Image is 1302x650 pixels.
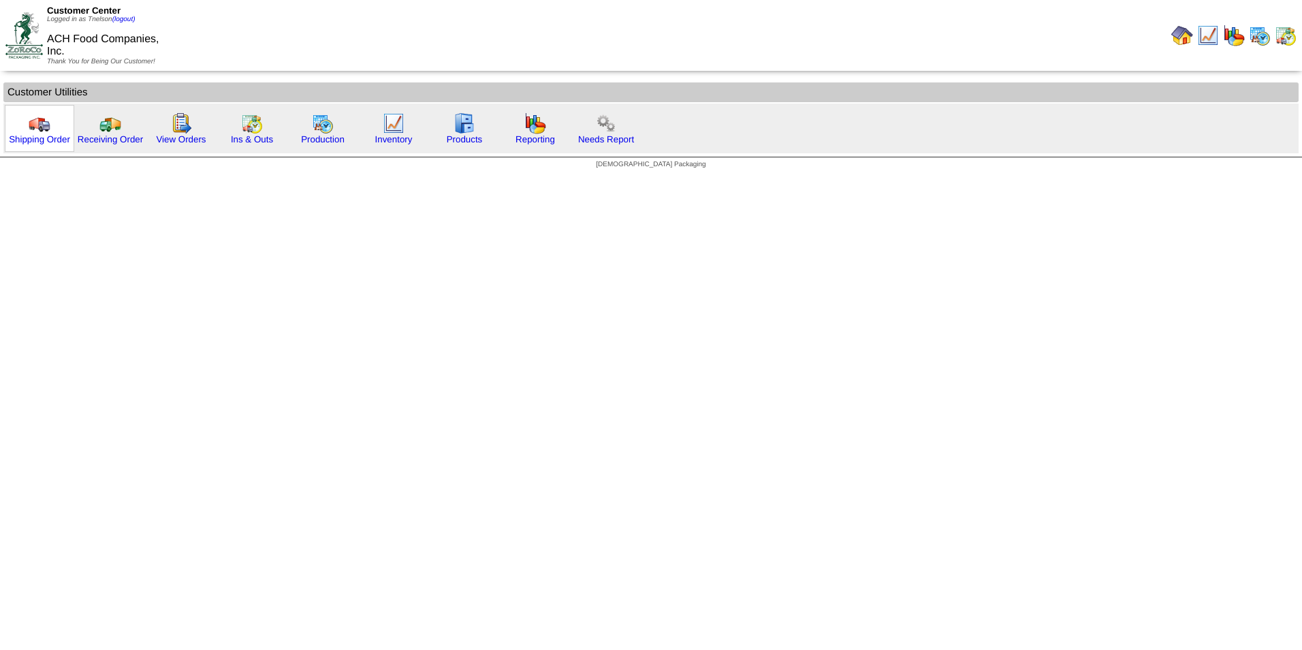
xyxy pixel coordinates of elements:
img: calendarinout.gif [1275,25,1297,46]
a: Shipping Order [9,134,70,144]
a: View Orders [156,134,206,144]
img: graph.gif [1223,25,1245,46]
span: Logged in as Tnelson [47,16,136,23]
img: ZoRoCo_Logo(Green%26Foil)%20jpg.webp [5,12,43,58]
img: calendarinout.gif [241,112,263,134]
img: workflow.png [595,112,617,134]
span: Customer Center [47,5,121,16]
img: workorder.gif [170,112,192,134]
a: Inventory [375,134,413,144]
img: graph.gif [524,112,546,134]
a: Receiving Order [78,134,143,144]
img: truck.gif [29,112,50,134]
img: cabinet.gif [454,112,475,134]
a: Reporting [515,134,555,144]
td: Customer Utilities [3,82,1299,102]
img: truck2.gif [99,112,121,134]
a: Ins & Outs [231,134,273,144]
span: ACH Food Companies, Inc. [47,33,159,57]
a: Products [447,134,483,144]
img: calendarprod.gif [312,112,334,134]
a: (logout) [112,16,136,23]
a: Needs Report [578,134,634,144]
a: Production [301,134,345,144]
span: [DEMOGRAPHIC_DATA] Packaging [596,161,705,168]
span: Thank You for Being Our Customer! [47,58,155,65]
img: line_graph.gif [1197,25,1219,46]
img: home.gif [1171,25,1193,46]
img: calendarprod.gif [1249,25,1271,46]
img: line_graph.gif [383,112,404,134]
